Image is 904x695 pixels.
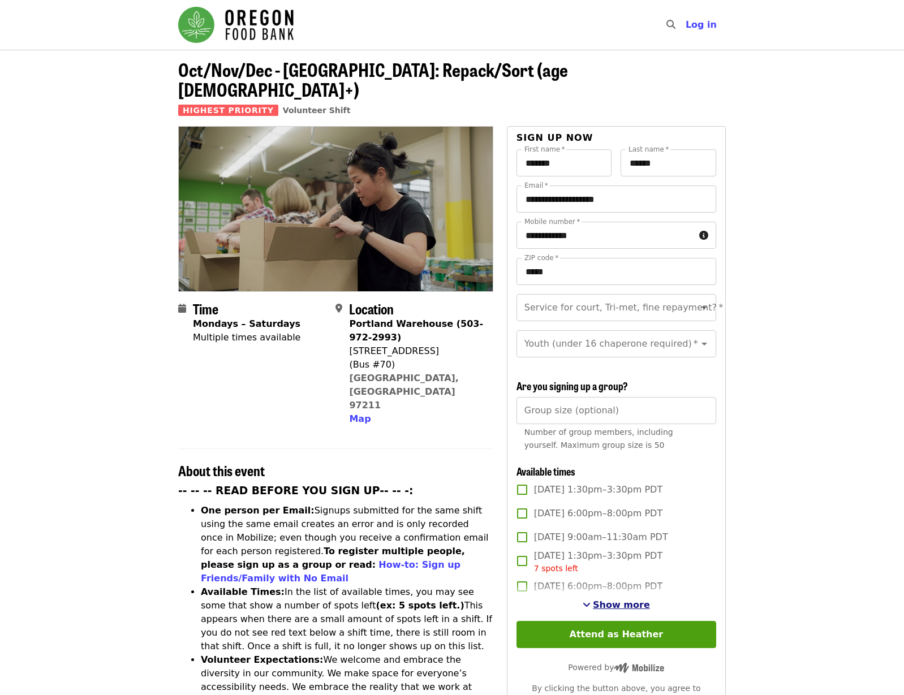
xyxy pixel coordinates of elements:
[534,530,668,544] span: [DATE] 9:00am–11:30am PDT
[583,598,650,612] button: See more timeslots
[201,559,460,584] a: How-to: Sign up Friends/Family with No Email
[524,146,565,153] label: First name
[593,599,650,610] span: Show more
[677,14,726,36] button: Log in
[696,336,712,352] button: Open
[629,146,669,153] label: Last name
[178,485,414,497] strong: -- -- -- READ BEFORE YOU SIGN UP-- -- -:
[178,56,568,102] span: Oct/Nov/Dec - [GEOGRAPHIC_DATA]: Repack/Sort (age [DEMOGRAPHIC_DATA]+)
[178,7,294,43] img: Oregon Food Bank - Home
[193,299,218,318] span: Time
[201,586,285,597] strong: Available Times:
[201,546,465,570] strong: To register multiple people, please sign up as a group or read:
[534,580,662,593] span: [DATE] 6:00pm–8:00pm PDT
[516,621,716,648] button: Attend as Heather
[524,218,580,225] label: Mobile number
[516,258,716,285] input: ZIP code
[335,303,342,314] i: map-marker-alt icon
[178,303,186,314] i: calendar icon
[201,585,493,653] li: In the list of available times, you may see some that show a number of spots left This appears wh...
[283,106,351,115] a: Volunteer Shift
[201,654,324,665] strong: Volunteer Expectations:
[666,19,675,30] i: search icon
[349,318,483,343] strong: Portland Warehouse (503-972-2993)
[349,412,371,426] button: Map
[534,483,662,497] span: [DATE] 1:30pm–3:30pm PDT
[682,11,691,38] input: Search
[201,504,493,585] li: Signups submitted for the same shift using the same email creates an error and is only recorded o...
[524,254,558,261] label: ZIP code
[524,428,673,450] span: Number of group members, including yourself. Maximum group size is 50
[516,132,593,143] span: Sign up now
[349,299,394,318] span: Location
[516,464,575,478] span: Available times
[349,373,459,411] a: [GEOGRAPHIC_DATA], [GEOGRAPHIC_DATA] 97211
[699,230,708,241] i: circle-info icon
[349,358,484,372] div: (Bus #70)
[568,663,664,672] span: Powered by
[516,378,628,393] span: Are you signing up a group?
[178,460,265,480] span: About this event
[349,413,371,424] span: Map
[534,549,662,575] span: [DATE] 1:30pm–3:30pm PDT
[516,397,716,424] input: [object Object]
[516,149,612,176] input: First name
[686,19,717,30] span: Log in
[524,182,548,189] label: Email
[696,300,712,316] button: Open
[179,127,493,291] img: Oct/Nov/Dec - Portland: Repack/Sort (age 8+) organized by Oregon Food Bank
[621,149,716,176] input: Last name
[376,600,464,611] strong: (ex: 5 spots left.)
[614,663,664,673] img: Powered by Mobilize
[534,507,662,520] span: [DATE] 6:00pm–8:00pm PDT
[193,318,300,329] strong: Mondays – Saturdays
[349,344,484,358] div: [STREET_ADDRESS]
[178,105,278,116] span: Highest Priority
[516,185,716,213] input: Email
[201,505,315,516] strong: One person per Email:
[534,564,578,573] span: 7 spots left
[193,331,300,344] div: Multiple times available
[516,222,695,249] input: Mobile number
